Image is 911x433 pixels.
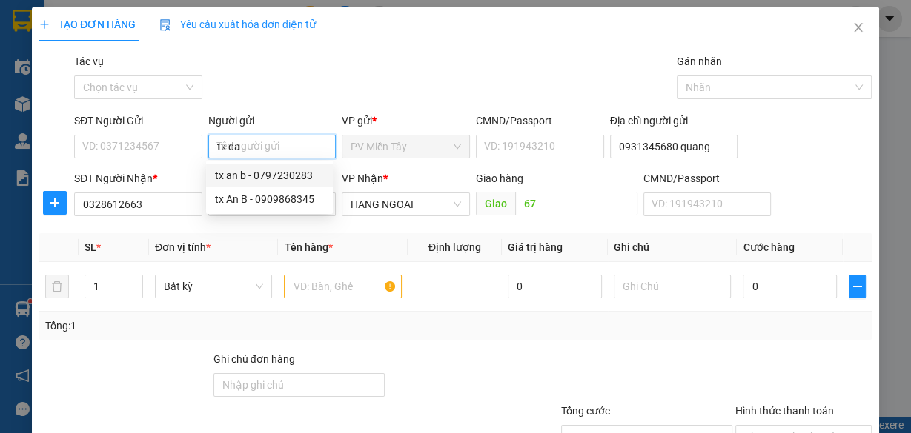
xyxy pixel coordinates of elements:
[13,48,116,66] div: tx An B
[852,21,864,33] span: close
[215,191,324,207] div: tx An B - 0909868345
[284,241,332,253] span: Tên hàng
[284,275,402,298] input: VD: Bàn, Ghế
[206,187,333,211] div: tx An B - 0909868345
[476,192,515,215] span: Giao
[127,48,254,66] div: SANG
[74,170,202,187] div: SĐT Người Nhận
[43,191,67,215] button: plus
[159,19,171,31] img: icon
[351,193,461,215] span: HANG NGOAI
[838,7,879,49] button: Close
[127,66,254,87] div: 0395652162
[610,113,738,129] div: Địa chỉ người gửi
[476,113,604,129] div: CMND/Passport
[213,373,385,397] input: Ghi chú đơn hàng
[127,95,148,110] span: DĐ:
[849,281,865,292] span: plus
[13,13,116,48] div: PV Miền Tây
[74,56,104,67] label: Tác vụ
[148,87,227,113] span: HOI BAI
[213,353,295,365] label: Ghi chú đơn hàng
[215,167,324,184] div: tx an b - 0797230283
[610,135,738,158] input: Địa chỉ của người gửi
[735,405,834,417] label: Hình thức thanh toán
[614,275,732,298] input: Ghi Chú
[743,241,794,253] span: Cước hàng
[127,13,254,48] div: HANG NGOAI
[45,275,69,298] button: delete
[13,66,116,87] div: 0909868345
[13,14,36,30] span: Gửi:
[155,241,211,253] span: Đơn vị tính
[508,275,602,298] input: 0
[608,233,738,262] th: Ghi chú
[39,19,136,30] span: TẠO ĐƠN HÀNG
[44,197,66,209] span: plus
[508,241,563,253] span: Giá trị hàng
[342,172,383,184] span: VP Nhận
[164,275,264,298] span: Bất kỳ
[351,135,461,158] span: PV Miền Tây
[677,56,722,67] label: Gán nhãn
[159,19,316,30] span: Yêu cầu xuất hóa đơn điện tử
[561,405,610,417] span: Tổng cước
[45,318,353,334] div: Tổng: 1
[208,113,337,129] div: Người gửi
[643,170,772,187] div: CMND/Passport
[13,87,116,104] div: 0905313986
[39,19,50,30] span: plus
[74,113,202,129] div: SĐT Người Gửi
[428,241,481,253] span: Định lượng
[206,164,333,187] div: tx an b - 0797230283
[515,192,637,215] input: Dọc đường
[127,14,162,30] span: Nhận:
[342,113,470,129] div: VP gửi
[85,241,96,253] span: SL
[849,275,866,298] button: plus
[476,172,523,184] span: Giao hàng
